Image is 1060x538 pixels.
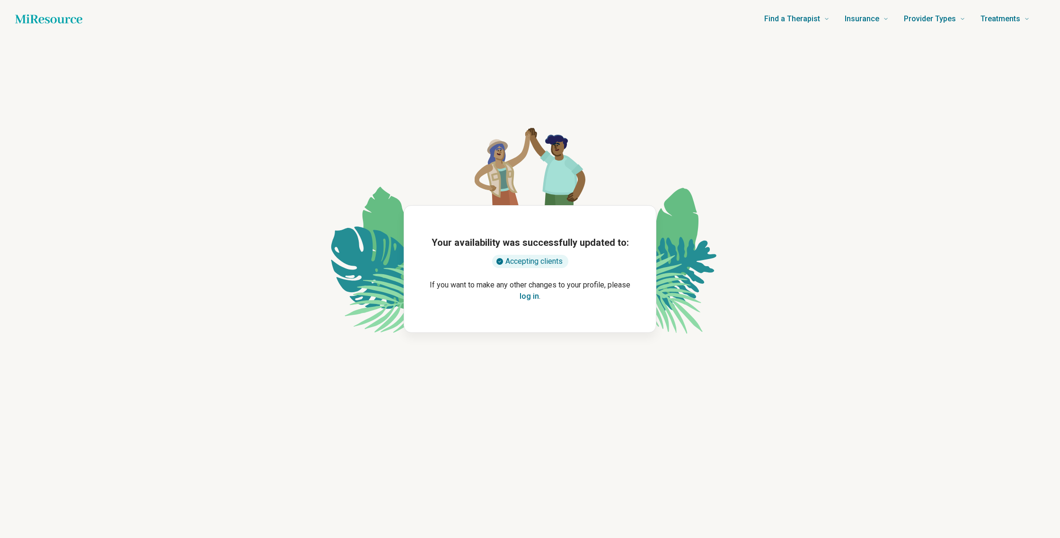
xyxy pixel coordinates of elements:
[904,12,956,26] span: Provider Types
[419,279,641,302] p: If you want to make any other changes to your profile, please .
[492,255,568,268] div: Accepting clients
[520,291,539,302] button: log in
[15,9,82,28] a: Home page
[845,12,879,26] span: Insurance
[980,12,1020,26] span: Treatments
[764,12,820,26] span: Find a Therapist
[432,236,629,249] h1: Your availability was successfully updated to:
